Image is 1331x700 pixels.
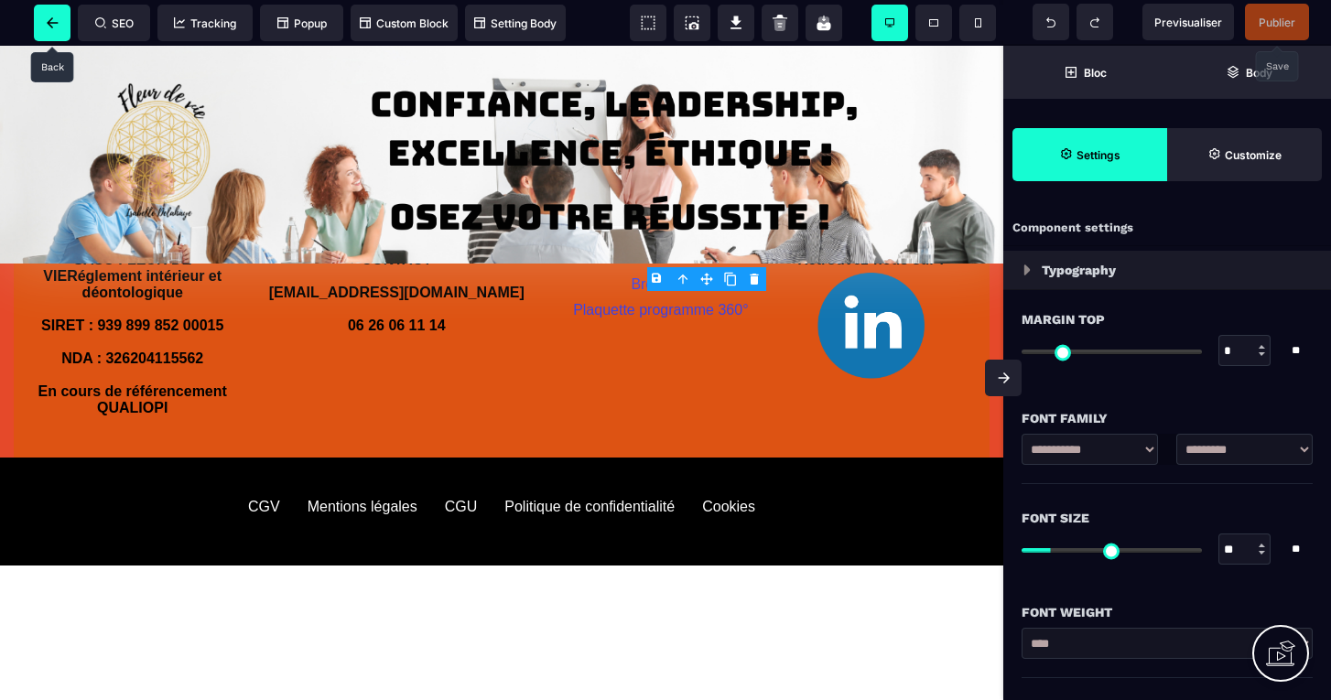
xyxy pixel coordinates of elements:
div: Cookies [702,453,755,469]
span: Open Style Manager [1167,128,1322,181]
span: View components [630,5,666,41]
span: Tracking [174,16,236,30]
div: Mentions légales [308,453,417,469]
span: Open Layer Manager [1167,46,1331,99]
span: Publier [1259,16,1295,29]
strong: Bloc [1084,66,1107,80]
img: 1a59c7fc07b2df508e9f9470b57f58b2_Design_sans_titre_(2).png [817,227,925,333]
span: Open Blocks [1003,46,1167,99]
div: Font Family [1022,407,1313,429]
img: loading [1023,264,1031,275]
span: Setting Body [474,16,557,30]
div: CGU [445,453,478,469]
b: SASU FLEUR DE VIE [43,206,195,238]
strong: Settings [1077,148,1120,162]
strong: Body [1246,66,1272,80]
span: Previsualiser [1154,16,1222,29]
span: Custom Block [360,16,449,30]
div: CGV [248,453,280,469]
span: Settings [1012,128,1167,181]
div: Component settings [1003,210,1331,246]
span: SEO [95,16,134,30]
span: Margin Top [1022,308,1105,330]
div: Font Weight [1022,601,1313,623]
span: Popup [277,16,327,30]
b: CONTACT [EMAIL_ADDRESS][DOMAIN_NAME] 06 26 06 11 14 [269,206,525,287]
div: Politique de confidentialité [504,453,675,469]
span: Preview [1142,4,1234,40]
a: Plaquette programme 360° [573,256,748,272]
b: Réglement intérieur et déontologique SIRET : 939 899 852 00015 NDA : 326204115562 En cours de réf... [38,222,232,370]
p: Typography [1042,259,1116,281]
strong: Customize [1225,148,1282,162]
span: Screenshot [674,5,710,41]
a: Brochure [631,231,690,246]
span: Font Size [1022,507,1089,529]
